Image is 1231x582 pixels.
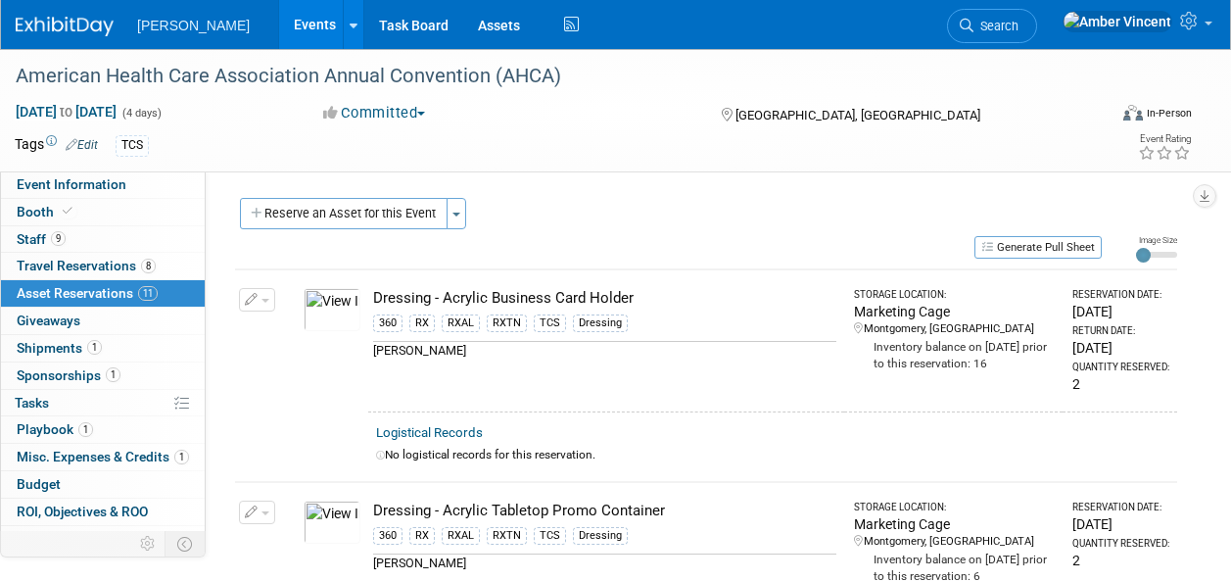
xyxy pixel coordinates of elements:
[974,236,1102,259] button: Generate Pull Sheet
[17,231,66,247] span: Staff
[63,206,72,217] i: Booth reservation complete
[1,280,205,307] a: Asset Reservations11
[1072,361,1169,374] div: Quantity Reserved:
[17,204,76,219] span: Booth
[1,390,205,416] a: Tasks
[120,107,162,120] span: (4 days)
[973,19,1018,33] span: Search
[1072,338,1169,358] div: [DATE]
[854,302,1055,321] div: Marketing Cage
[534,315,566,332] div: TCS
[17,449,189,464] span: Misc. Expenses & Credits
[854,337,1055,372] div: Inventory balance on [DATE] prior to this reservation: 16
[166,531,206,557] td: Toggle Event Tabs
[1020,102,1192,131] div: Event Format
[15,395,49,411] span: Tasks
[1072,324,1169,338] div: Return Date:
[573,527,628,545] div: Dressing
[138,286,158,301] span: 11
[854,514,1055,534] div: Marketing Cage
[376,447,1169,463] div: No logistical records for this reservation.
[947,9,1037,43] a: Search
[1,526,205,553] a: Attachments9
[66,138,98,152] a: Edit
[854,288,1055,302] div: Storage Location:
[1,171,205,198] a: Event Information
[137,18,250,33] span: [PERSON_NAME]
[854,534,1055,550] div: Montgomery, [GEOGRAPHIC_DATA]
[17,258,156,273] span: Travel Reservations
[16,17,114,36] img: ExhibitDay
[106,367,120,382] span: 1
[15,103,118,121] span: [DATE] [DATE]
[1072,537,1169,551] div: Quantity Reserved:
[1,363,205,389] a: Sponsorships1
[15,134,98,157] td: Tags
[51,231,66,246] span: 9
[1146,106,1192,121] div: In-Person
[373,341,836,360] div: [PERSON_NAME]
[1,199,205,225] a: Booth
[1072,302,1169,321] div: [DATE]
[78,422,93,437] span: 1
[17,313,80,328] span: Giveaways
[487,315,527,332] div: RXTN
[100,531,115,546] span: 9
[1,335,205,362] a: Shipments1
[1,308,205,334] a: Giveaways
[442,315,480,332] div: RXAL
[442,527,480,545] div: RXAL
[573,315,628,332] div: Dressing
[1,226,205,253] a: Staff9
[854,321,1055,337] div: Montgomery, [GEOGRAPHIC_DATA]
[409,315,435,332] div: RX
[17,367,120,383] span: Sponsorships
[373,288,836,309] div: Dressing - Acrylic Business Card Holder
[1063,11,1172,32] img: Amber Vincent
[9,59,1091,94] div: American Health Care Association Annual Convention (AHCA)
[1072,501,1169,514] div: Reservation Date:
[304,288,360,331] img: View Images
[316,103,433,123] button: Committed
[373,527,402,545] div: 360
[304,501,360,544] img: View Images
[17,504,148,519] span: ROI, Objectives & ROO
[373,554,836,572] div: [PERSON_NAME]
[1072,374,1169,394] div: 2
[409,527,435,545] div: RX
[534,527,566,545] div: TCS
[373,501,836,521] div: Dressing - Acrylic Tabletop Promo Container
[1138,134,1191,144] div: Event Rating
[17,176,126,192] span: Event Information
[1,253,205,279] a: Travel Reservations8
[17,285,158,301] span: Asset Reservations
[373,315,402,332] div: 360
[735,108,980,122] span: [GEOGRAPHIC_DATA], [GEOGRAPHIC_DATA]
[1,416,205,443] a: Playbook1
[57,104,75,120] span: to
[116,135,149,156] div: TCS
[1136,234,1177,246] div: Image Size
[1,499,205,525] a: ROI, Objectives & ROO
[1072,551,1169,570] div: 2
[131,531,166,557] td: Personalize Event Tab Strip
[17,476,61,492] span: Budget
[854,501,1055,514] div: Storage Location:
[1,471,205,498] a: Budget
[174,450,189,464] span: 1
[87,340,102,355] span: 1
[1123,105,1143,121] img: Format-Inperson.png
[17,531,115,547] span: Attachments
[1072,288,1169,302] div: Reservation Date:
[376,425,483,440] a: Logistical Records
[17,421,93,437] span: Playbook
[1072,514,1169,534] div: [DATE]
[17,340,102,356] span: Shipments
[240,198,448,229] button: Reserve an Asset for this Event
[1,444,205,470] a: Misc. Expenses & Credits1
[141,259,156,273] span: 8
[487,527,527,545] div: RXTN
